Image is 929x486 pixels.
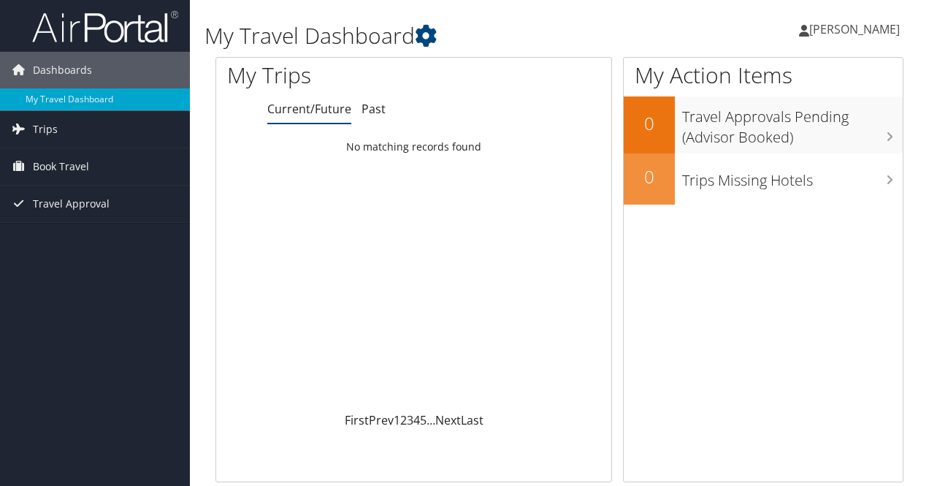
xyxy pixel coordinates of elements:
[624,111,675,136] h2: 0
[435,412,461,428] a: Next
[394,412,400,428] a: 1
[407,412,413,428] a: 3
[420,412,427,428] a: 5
[33,148,89,185] span: Book Travel
[33,52,92,88] span: Dashboards
[682,163,903,191] h3: Trips Missing Hotels
[799,7,914,51] a: [PERSON_NAME]
[362,101,386,117] a: Past
[33,186,110,222] span: Travel Approval
[32,10,178,44] img: airportal-logo.png
[345,412,369,428] a: First
[33,111,58,148] span: Trips
[369,412,394,428] a: Prev
[216,134,611,160] td: No matching records found
[624,153,903,205] a: 0Trips Missing Hotels
[413,412,420,428] a: 4
[204,20,678,51] h1: My Travel Dashboard
[400,412,407,428] a: 2
[427,412,435,428] span: …
[461,412,483,428] a: Last
[227,60,436,91] h1: My Trips
[809,21,900,37] span: [PERSON_NAME]
[624,60,903,91] h1: My Action Items
[624,164,675,189] h2: 0
[624,96,903,153] a: 0Travel Approvals Pending (Advisor Booked)
[267,101,351,117] a: Current/Future
[682,99,903,148] h3: Travel Approvals Pending (Advisor Booked)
